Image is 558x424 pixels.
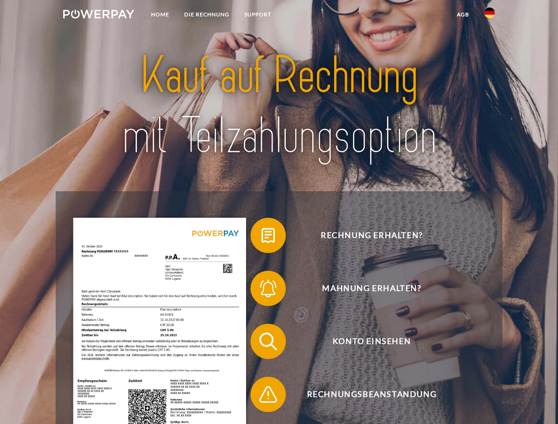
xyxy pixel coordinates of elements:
span: Konto einsehen [263,324,480,359]
button: Rechnung erhalten? [251,218,480,253]
img: qb_bill.svg [257,224,279,246]
img: de [484,8,495,18]
span: Rechnungsbeanstandung [263,377,480,412]
a: Home [144,7,177,23]
img: logo-powerpay-white.svg [63,10,134,19]
span: Mahnung erhalten? [263,271,480,306]
img: qb_warning.svg [257,383,279,405]
a: agb [449,7,477,23]
a: SUPPORT [237,7,279,23]
button: Konto einsehen [251,324,480,359]
a: DIE RECHNUNG [177,7,237,23]
button: Mahnung erhalten? [251,271,480,306]
button: Rechnungsbeanstandung [251,377,480,412]
img: title-powerpay_de.svg [84,42,474,169]
img: qb_bell.svg [257,277,279,299]
img: qb_search.svg [257,330,279,352]
span: Rechnung erhalten? [263,218,480,253]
